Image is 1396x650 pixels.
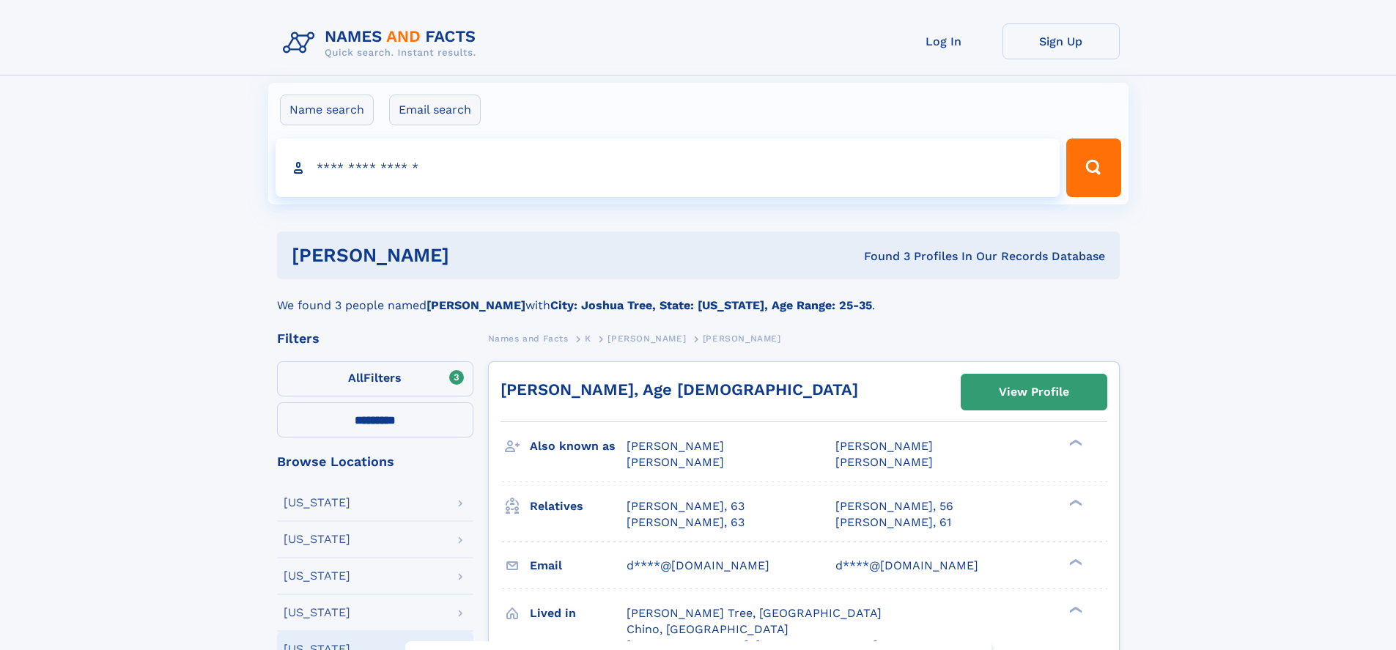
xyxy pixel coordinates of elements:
[550,298,872,312] b: City: Joshua Tree, State: [US_STATE], Age Range: 25-35
[835,439,933,453] span: [PERSON_NAME]
[1066,438,1083,448] div: ❯
[292,246,657,265] h1: [PERSON_NAME]
[1066,557,1083,566] div: ❯
[277,23,488,63] img: Logo Names and Facts
[627,498,745,514] a: [PERSON_NAME], 63
[501,380,858,399] a: [PERSON_NAME], Age [DEMOGRAPHIC_DATA]
[961,374,1107,410] a: View Profile
[277,279,1120,314] div: We found 3 people named with .
[1066,605,1083,614] div: ❯
[835,455,933,469] span: [PERSON_NAME]
[607,333,686,344] span: [PERSON_NAME]
[284,607,350,618] div: [US_STATE]
[703,333,781,344] span: [PERSON_NAME]
[277,332,473,345] div: Filters
[999,375,1069,409] div: View Profile
[607,329,686,347] a: [PERSON_NAME]
[277,361,473,396] label: Filters
[530,494,627,519] h3: Relatives
[1066,139,1120,197] button: Search Button
[277,455,473,468] div: Browse Locations
[885,23,1002,59] a: Log In
[530,434,627,459] h3: Also known as
[284,533,350,545] div: [US_STATE]
[627,439,724,453] span: [PERSON_NAME]
[284,497,350,509] div: [US_STATE]
[585,333,591,344] span: K
[284,570,350,582] div: [US_STATE]
[835,514,951,531] a: [PERSON_NAME], 61
[657,248,1105,265] div: Found 3 Profiles In Our Records Database
[280,95,374,125] label: Name search
[627,514,745,531] a: [PERSON_NAME], 63
[276,139,1060,197] input: search input
[585,329,591,347] a: K
[348,371,363,385] span: All
[530,553,627,578] h3: Email
[627,606,882,620] span: [PERSON_NAME] Tree, [GEOGRAPHIC_DATA]
[426,298,525,312] b: [PERSON_NAME]
[488,329,569,347] a: Names and Facts
[627,622,789,636] span: Chino, [GEOGRAPHIC_DATA]
[835,498,953,514] a: [PERSON_NAME], 56
[1002,23,1120,59] a: Sign Up
[1066,498,1083,507] div: ❯
[389,95,481,125] label: Email search
[627,455,724,469] span: [PERSON_NAME]
[530,601,627,626] h3: Lived in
